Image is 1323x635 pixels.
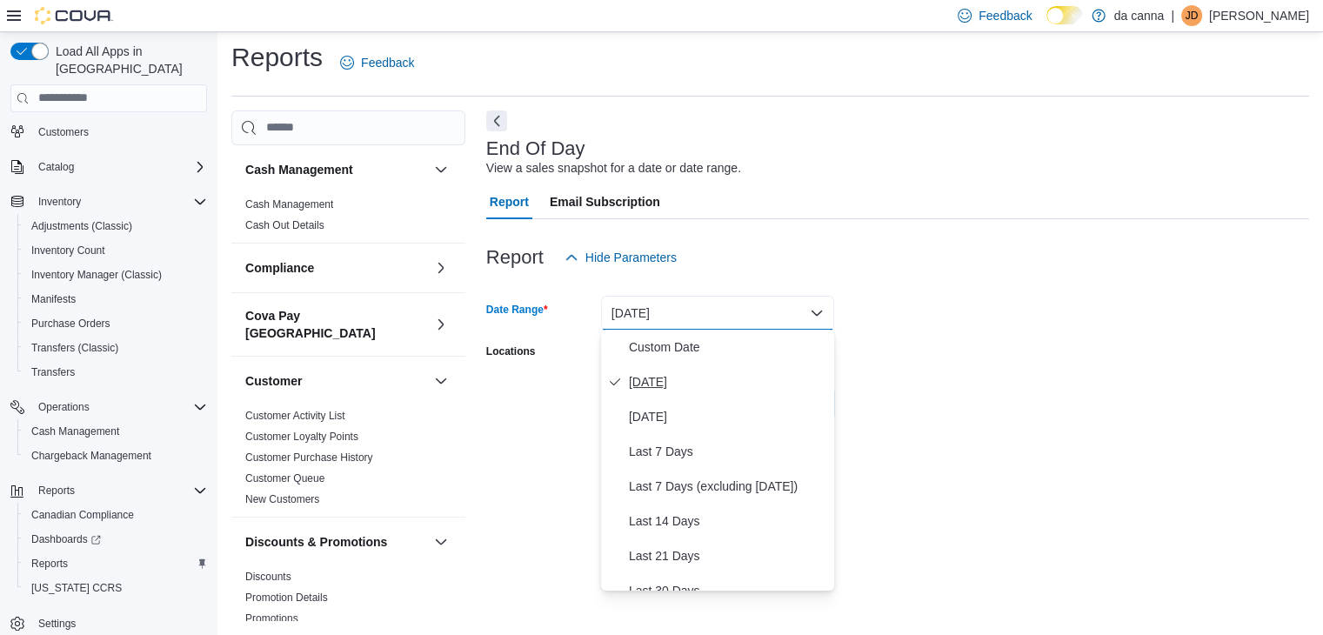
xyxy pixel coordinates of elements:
[245,431,358,443] a: Customer Loyalty Points
[38,484,75,498] span: Reports
[979,7,1032,24] span: Feedback
[245,219,324,231] a: Cash Out Details
[24,529,108,550] a: Dashboards
[31,612,207,634] span: Settings
[245,612,298,625] span: Promotions
[24,313,207,334] span: Purchase Orders
[24,289,207,310] span: Manifests
[245,472,324,485] a: Customer Queue
[629,371,827,392] span: [DATE]
[245,592,328,604] a: Promotion Details
[550,184,660,219] span: Email Subscription
[1046,6,1083,24] input: Dark Mode
[558,240,684,275] button: Hide Parameters
[35,7,113,24] img: Cova
[486,303,548,317] label: Date Range
[333,45,421,80] a: Feedback
[245,570,291,584] span: Discounts
[17,360,214,384] button: Transfers
[431,159,451,180] button: Cash Management
[24,264,169,285] a: Inventory Manager (Classic)
[361,54,414,71] span: Feedback
[245,451,373,464] a: Customer Purchase History
[24,362,207,383] span: Transfers
[3,155,214,179] button: Catalog
[31,532,101,546] span: Dashboards
[49,43,207,77] span: Load All Apps in [GEOGRAPHIC_DATA]
[24,421,207,442] span: Cash Management
[629,406,827,427] span: [DATE]
[245,198,333,211] a: Cash Management
[486,138,585,159] h3: End Of Day
[38,160,74,174] span: Catalog
[245,471,324,485] span: Customer Queue
[486,159,741,177] div: View a sales snapshot for a date or date range.
[31,292,76,306] span: Manifests
[31,480,82,501] button: Reports
[245,493,319,505] a: New Customers
[31,157,207,177] span: Catalog
[17,576,214,600] button: [US_STATE] CCRS
[629,441,827,462] span: Last 7 Days
[245,161,427,178] button: Cash Management
[431,371,451,391] button: Customer
[245,218,324,232] span: Cash Out Details
[38,400,90,414] span: Operations
[31,157,81,177] button: Catalog
[245,259,427,277] button: Compliance
[245,307,427,342] button: Cova Pay [GEOGRAPHIC_DATA]
[17,444,214,468] button: Chargeback Management
[24,553,207,574] span: Reports
[3,478,214,503] button: Reports
[31,449,151,463] span: Chargeback Management
[486,110,507,131] button: Next
[629,580,827,601] span: Last 30 Days
[24,445,207,466] span: Chargeback Management
[486,344,536,358] label: Locations
[629,337,827,358] span: Custom Date
[245,571,291,583] a: Discounts
[31,121,207,143] span: Customers
[24,338,207,358] span: Transfers (Classic)
[17,419,214,444] button: Cash Management
[24,313,117,334] a: Purchase Orders
[31,480,207,501] span: Reports
[601,330,834,591] div: Select listbox
[17,238,214,263] button: Inventory Count
[24,264,207,285] span: Inventory Manager (Classic)
[17,311,214,336] button: Purchase Orders
[31,268,162,282] span: Inventory Manager (Classic)
[31,557,68,571] span: Reports
[31,317,110,331] span: Purchase Orders
[231,194,465,243] div: Cash Management
[17,287,214,311] button: Manifests
[1046,24,1047,25] span: Dark Mode
[245,372,427,390] button: Customer
[245,259,314,277] h3: Compliance
[31,508,134,522] span: Canadian Compliance
[24,505,207,525] span: Canadian Compliance
[24,578,207,598] span: Washington CCRS
[17,551,214,576] button: Reports
[31,341,118,355] span: Transfers (Classic)
[601,296,834,331] button: [DATE]
[1181,5,1202,26] div: Jp Ding
[24,505,141,525] a: Canadian Compliance
[24,216,139,237] a: Adjustments (Classic)
[431,257,451,278] button: Compliance
[245,372,302,390] h3: Customer
[17,214,214,238] button: Adjustments (Classic)
[24,421,126,442] a: Cash Management
[38,195,81,209] span: Inventory
[585,249,677,266] span: Hide Parameters
[17,527,214,551] a: Dashboards
[24,553,75,574] a: Reports
[3,119,214,144] button: Customers
[245,533,427,551] button: Discounts & Promotions
[24,529,207,550] span: Dashboards
[245,161,353,178] h3: Cash Management
[231,40,323,75] h1: Reports
[31,581,122,595] span: [US_STATE] CCRS
[17,336,214,360] button: Transfers (Classic)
